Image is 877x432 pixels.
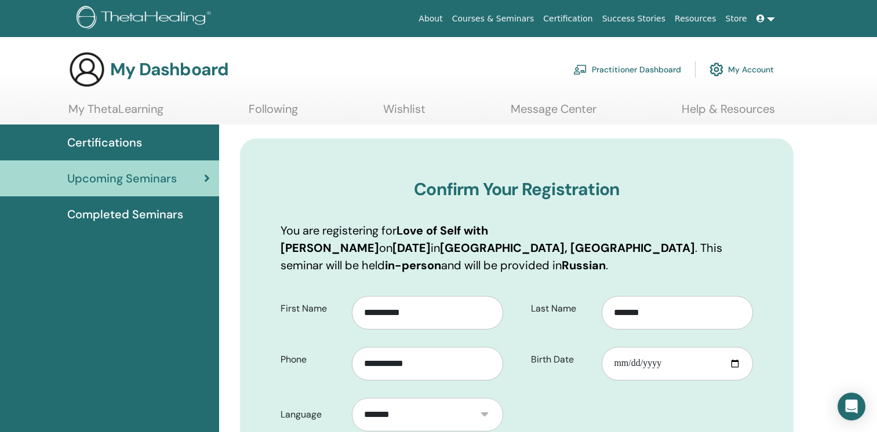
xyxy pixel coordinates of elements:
[272,298,352,320] label: First Name
[68,51,105,88] img: generic-user-icon.jpg
[281,222,753,274] p: You are registering for on in . This seminar will be held and will be provided in .
[67,170,177,187] span: Upcoming Seminars
[511,102,596,125] a: Message Center
[272,404,352,426] label: Language
[440,240,695,255] b: [GEOGRAPHIC_DATA], [GEOGRAPHIC_DATA]
[709,60,723,79] img: cog.svg
[281,179,753,200] h3: Confirm Your Registration
[77,6,215,32] img: logo.png
[522,349,602,371] label: Birth Date
[670,8,721,30] a: Resources
[573,57,681,82] a: Practitioner Dashboard
[562,258,606,273] b: Russian
[392,240,431,255] b: [DATE]
[538,8,597,30] a: Certification
[383,102,425,125] a: Wishlist
[67,206,183,223] span: Completed Seminars
[447,8,539,30] a: Courses & Seminars
[272,349,352,371] label: Phone
[838,393,865,420] div: Open Intercom Messenger
[110,59,228,80] h3: My Dashboard
[414,8,447,30] a: About
[598,8,670,30] a: Success Stories
[682,102,775,125] a: Help & Resources
[522,298,602,320] label: Last Name
[67,134,142,151] span: Certifications
[249,102,298,125] a: Following
[573,64,587,75] img: chalkboard-teacher.svg
[385,258,441,273] b: in-person
[709,57,774,82] a: My Account
[721,8,752,30] a: Store
[68,102,163,125] a: My ThetaLearning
